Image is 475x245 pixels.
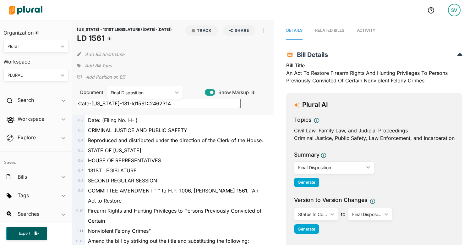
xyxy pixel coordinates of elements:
[294,178,319,187] button: Generate
[88,127,187,133] span: CRIMINAL JUSTICE AND PUBLIC SAFETY
[3,24,68,37] h3: Organization
[8,43,58,50] div: Plural
[18,134,36,141] h2: Explore
[34,30,40,36] div: Tooltip anchor
[357,22,375,40] a: Activity
[18,97,34,103] h2: Search
[294,151,319,159] h3: Summary
[0,152,72,167] h4: Saved
[215,89,249,96] span: Show Markup
[302,101,328,109] h3: Plural AI
[88,187,258,204] span: COMMITTEE AMENDMENT “ ” to H.P. 1006, [PERSON_NAME] 1561, “An Act to Restore
[106,36,112,41] div: Tooltip anchor
[352,211,382,218] div: Final Disposition
[443,1,466,19] a: SV
[76,209,83,213] span: 0 . 10
[78,178,83,183] span: 0 . 8
[78,188,83,193] span: 0 . 9
[77,72,125,82] div: Add Position Statement
[294,224,319,234] button: Generate
[286,62,462,69] h3: Bill Title
[88,157,161,164] span: HOUSE OF REPRESENTATIVES
[294,51,328,58] span: Bill Details
[18,115,44,122] h2: Workspace
[315,22,344,40] a: RELATED BILLS
[357,28,375,33] span: Activity
[448,4,461,16] div: SV
[77,89,99,96] span: Document:
[76,239,83,243] span: 0 . 12
[88,208,262,224] span: Firearm Rights and Hunting Privileges to Persons Previously Convicted of Certain
[294,116,311,124] h3: Topics
[78,168,83,173] span: 0 . 7
[77,27,172,32] span: [US_STATE] - 131ST LEGISLATURE ([DATE]-[DATE])
[315,27,344,33] div: RELATED BILLS
[250,90,256,95] div: Tooltip anchor
[77,33,172,44] h1: LD 1561
[88,238,249,244] span: Amend the bill by striking out the title and substituting the following:
[294,134,455,142] div: Criminal Justice, Public Safety, Law Enforcement, and Incarceration
[18,210,39,217] h2: Searches
[221,25,258,36] button: Share
[454,224,469,239] iframe: Intercom live chat
[78,148,83,153] span: 0 . 5
[294,196,367,204] span: Version to Version Changes
[286,28,303,33] span: Details
[298,180,315,185] span: Generate
[88,117,138,123] span: Date: (Filing No. H- )
[77,61,112,70] div: Add tags
[18,173,27,180] h2: Bills
[88,167,137,174] span: 131ST LEGISLATURE
[77,99,241,108] textarea: state-[US_STATE]-131-ld1561::2462314
[338,210,348,218] span: to
[88,147,141,153] span: STATE OF [US_STATE]
[88,228,151,234] span: Nonviolent Felony Crimes”
[223,25,255,36] button: Share
[3,53,68,66] h3: Workspace
[78,158,83,163] span: 0 . 6
[85,63,112,69] span: Add Bill Tags
[78,138,83,142] span: 0 . 4
[88,177,157,184] span: SECOND REGULAR SESSION
[78,128,83,132] span: 0 . 3
[88,137,263,143] span: Reproduced and distributed under the direction of the Clerk of the House.
[8,72,58,79] div: PLURAL
[76,229,83,233] span: 0 . 11
[286,62,462,88] div: An Act To Restore Firearm Rights And Hunting Privileges To Persons Previously Convicted Of Certai...
[14,231,35,236] span: Export
[78,118,83,122] span: 0 . 2
[86,74,125,80] p: Add Position on Bill
[298,227,315,231] span: Generate
[185,25,218,36] button: Track
[6,227,47,240] button: Export
[85,49,124,59] button: Add Bill Shortname
[111,89,172,96] div: Final Disposition
[298,164,364,171] div: Final Disposition
[18,192,29,199] h2: Tags
[298,211,328,218] div: Status In Committee
[294,127,455,134] div: Civil Law, Family Law, and Judicial Proceedings
[286,22,303,40] a: Details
